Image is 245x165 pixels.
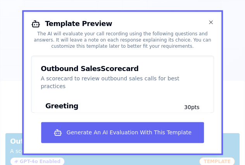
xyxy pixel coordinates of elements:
div: The AI will evaluate your call recording using the following questions and answers. It will leave... [31,31,214,49]
button: Generate An AI Evaluation With This Template [41,122,204,143]
p: 30 pts [174,103,200,111]
h2: Template Preview [31,19,214,28]
h3: Outbound Sales Scorecard [41,65,138,72]
h3: Greeting [45,101,174,111]
p: A scorecard to review outbound sales calls for best practices [41,75,204,90]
